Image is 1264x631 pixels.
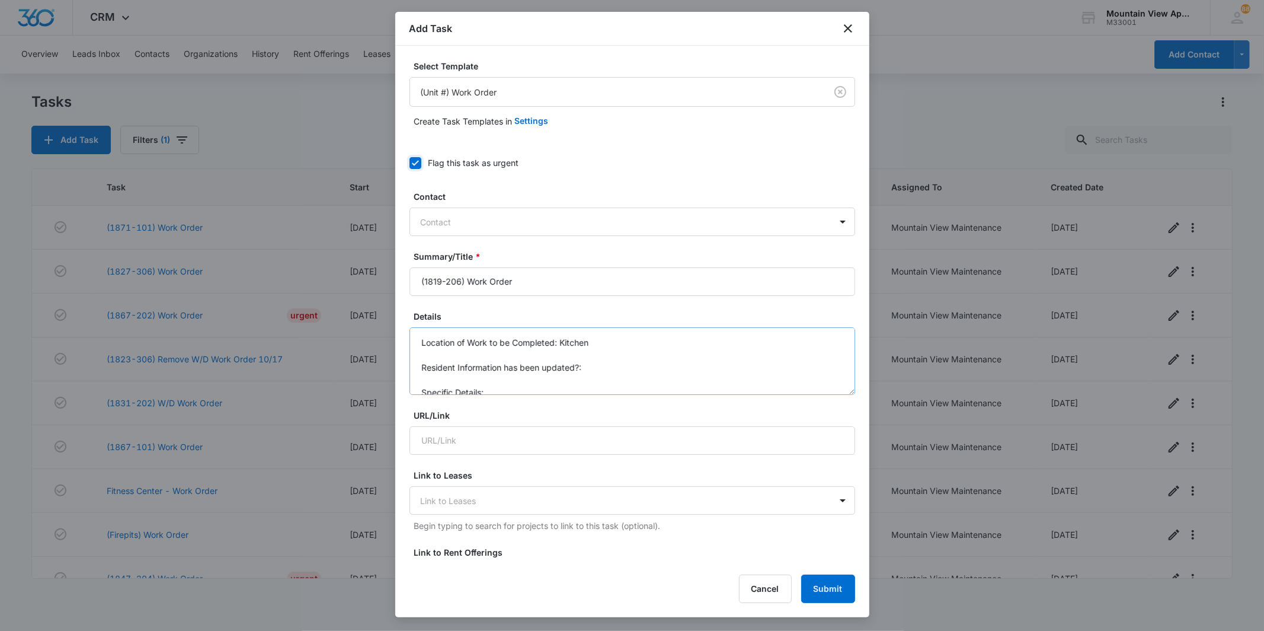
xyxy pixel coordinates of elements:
[841,21,855,36] button: close
[515,107,549,135] button: Settings
[414,469,860,482] label: Link to Leases
[739,575,792,603] button: Cancel
[414,409,860,422] label: URL/Link
[414,115,513,128] p: Create Task Templates in
[414,190,860,203] label: Contact
[409,21,453,36] h1: Add Task
[801,575,855,603] button: Submit
[409,426,855,455] input: URL/Link
[409,267,855,296] input: Summary/Title
[414,310,860,323] label: Details
[414,546,860,559] label: Link to Rent Offerings
[414,520,855,532] p: Begin typing to search for projects to link to this task (optional).
[414,250,860,263] label: Summary/Title
[428,157,519,169] div: Flag this task as urgent
[831,82,850,101] button: Clear
[414,60,860,72] label: Select Template
[409,327,855,395] textarea: Location of Work to be Completed: Kitchen Resident Information has been updated?: Specific Details:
